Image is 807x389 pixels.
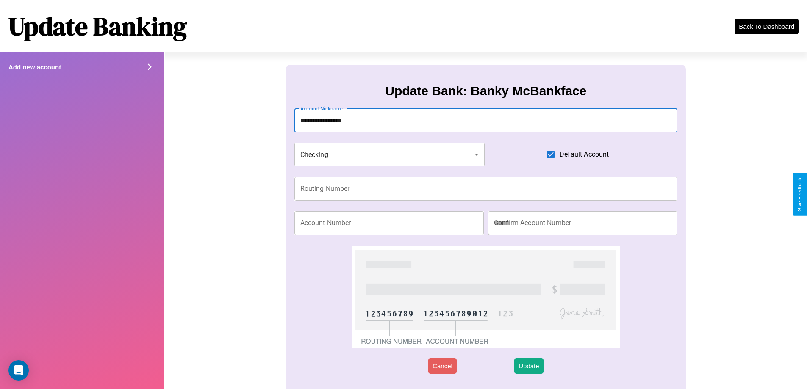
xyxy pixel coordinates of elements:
span: Default Account [560,149,609,160]
h3: Update Bank: Banky McBankface [385,84,586,98]
img: check [352,246,620,348]
label: Account Nickname [300,105,344,112]
h1: Update Banking [8,9,187,44]
div: Give Feedback [797,177,803,212]
h4: Add new account [8,63,61,71]
button: Update [514,358,543,374]
button: Cancel [428,358,457,374]
div: Open Intercom Messenger [8,360,29,381]
button: Back To Dashboard [735,19,799,34]
div: Checking [294,143,485,166]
